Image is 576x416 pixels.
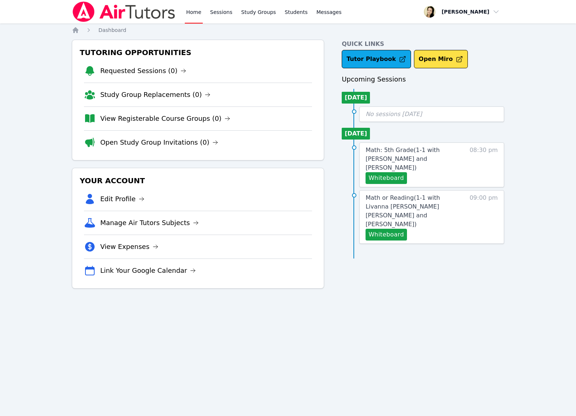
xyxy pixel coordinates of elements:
[366,229,407,240] button: Whiteboard
[316,8,342,16] span: Messages
[342,74,504,84] h3: Upcoming Sessions
[100,90,210,100] a: Study Group Replacements (0)
[72,26,504,34] nav: Breadcrumb
[100,113,230,124] a: View Registerable Course Groups (0)
[98,27,126,33] span: Dashboard
[100,265,196,276] a: Link Your Google Calendar
[366,111,422,117] span: No sessions [DATE]
[470,193,498,240] span: 09:00 pm
[98,26,126,34] a: Dashboard
[366,146,465,172] a: Math: 5th Grade(1-1 with [PERSON_NAME] and [PERSON_NAME])
[366,146,440,171] span: Math: 5th Grade ( 1-1 with [PERSON_NAME] and [PERSON_NAME] )
[100,66,186,76] a: Requested Sessions (0)
[414,50,468,68] button: Open Miro
[100,242,158,252] a: View Expenses
[342,92,370,104] li: [DATE]
[366,194,440,228] span: Math or Reading ( 1-1 with Livanna [PERSON_NAME] [PERSON_NAME] and [PERSON_NAME] )
[78,46,318,59] h3: Tutoring Opportunities
[100,218,199,228] a: Manage Air Tutors Subjects
[342,128,370,140] li: [DATE]
[72,1,176,22] img: Air Tutors
[100,194,144,204] a: Edit Profile
[78,174,318,187] h3: Your Account
[366,172,407,184] button: Whiteboard
[342,50,411,68] a: Tutor Playbook
[100,137,218,148] a: Open Study Group Invitations (0)
[470,146,498,184] span: 08:30 pm
[342,40,504,48] h4: Quick Links
[366,193,465,229] a: Math or Reading(1-1 with Livanna [PERSON_NAME] [PERSON_NAME] and [PERSON_NAME])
